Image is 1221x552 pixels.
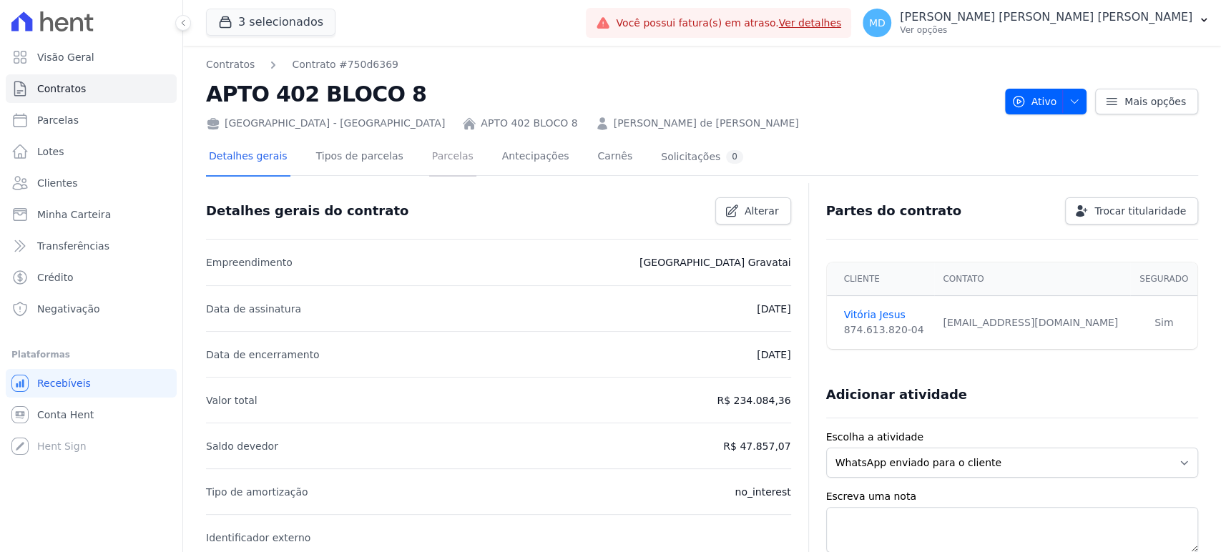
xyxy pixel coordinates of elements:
[826,430,1198,445] label: Escolha a atividade
[757,346,790,363] p: [DATE]
[826,386,967,403] h3: Adicionar atividade
[206,392,258,409] p: Valor total
[661,150,743,164] div: Solicitações
[6,369,177,398] a: Recebíveis
[6,400,177,429] a: Conta Hent
[717,392,790,409] p: R$ 234.084,36
[715,197,791,225] a: Alterar
[826,202,962,220] h3: Partes do contrato
[614,116,799,131] a: [PERSON_NAME] de [PERSON_NAME]
[206,78,994,110] h2: APTO 402 BLOCO 8
[594,139,635,177] a: Carnês
[6,232,177,260] a: Transferências
[37,82,86,96] span: Contratos
[6,106,177,134] a: Parcelas
[6,200,177,229] a: Minha Carteira
[37,239,109,253] span: Transferências
[6,74,177,103] a: Contratos
[37,176,77,190] span: Clientes
[1095,89,1198,114] a: Mais opções
[658,139,746,177] a: Solicitações0
[206,300,301,317] p: Data de assinatura
[6,295,177,323] a: Negativação
[37,144,64,159] span: Lotes
[206,57,255,72] a: Contratos
[499,139,572,177] a: Antecipações
[900,24,1192,36] p: Ver opções
[6,263,177,292] a: Crédito
[639,254,791,271] p: [GEOGRAPHIC_DATA] Gravatai
[851,3,1221,43] button: MD [PERSON_NAME] [PERSON_NAME] [PERSON_NAME] Ver opções
[1130,262,1197,296] th: Segurado
[726,150,743,164] div: 0
[735,483,790,501] p: no_interest
[745,204,779,218] span: Alterar
[37,207,111,222] span: Minha Carteira
[206,483,308,501] p: Tipo de amortização
[37,270,74,285] span: Crédito
[206,57,398,72] nav: Breadcrumb
[826,489,1198,504] label: Escreva uma nota
[37,50,94,64] span: Visão Geral
[206,9,335,36] button: 3 selecionados
[779,17,842,29] a: Ver detalhes
[900,10,1192,24] p: [PERSON_NAME] [PERSON_NAME] [PERSON_NAME]
[1011,89,1057,114] span: Ativo
[206,529,310,546] p: Identificador externo
[206,202,408,220] h3: Detalhes gerais do contrato
[1130,296,1197,350] td: Sim
[1065,197,1198,225] a: Trocar titularidade
[1124,94,1186,109] span: Mais opções
[37,376,91,390] span: Recebíveis
[206,57,994,72] nav: Breadcrumb
[827,262,935,296] th: Cliente
[206,139,290,177] a: Detalhes gerais
[934,262,1130,296] th: Contato
[429,139,476,177] a: Parcelas
[206,438,278,455] p: Saldo devedor
[1005,89,1087,114] button: Ativo
[11,346,171,363] div: Plataformas
[757,300,790,317] p: [DATE]
[37,408,94,422] span: Conta Hent
[206,346,320,363] p: Data de encerramento
[616,16,841,31] span: Você possui fatura(s) em atraso.
[844,322,926,337] div: 874.613.820-04
[6,169,177,197] a: Clientes
[1094,204,1186,218] span: Trocar titularidade
[292,57,398,72] a: Contrato #750d6369
[206,254,293,271] p: Empreendimento
[481,116,577,131] a: APTO 402 BLOCO 8
[869,18,886,28] span: MD
[844,307,926,322] a: Vitória Jesus
[6,43,177,72] a: Visão Geral
[943,315,1122,330] div: [EMAIL_ADDRESS][DOMAIN_NAME]
[206,116,445,131] div: [GEOGRAPHIC_DATA] - [GEOGRAPHIC_DATA]
[37,113,79,127] span: Parcelas
[313,139,406,177] a: Tipos de parcelas
[723,438,790,455] p: R$ 47.857,07
[37,302,100,316] span: Negativação
[6,137,177,166] a: Lotes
